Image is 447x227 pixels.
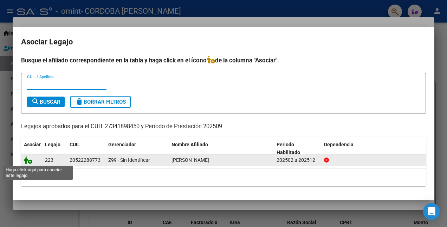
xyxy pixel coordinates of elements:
div: 1 registros [21,168,426,186]
span: BELIZAN DE LA VEGA MORO [171,157,209,163]
datatable-header-cell: Nombre Afiliado [169,137,274,160]
datatable-header-cell: Legajo [42,137,67,160]
span: Gerenciador [108,142,136,147]
span: Periodo Habilitado [277,142,300,155]
div: Open Intercom Messenger [423,203,440,220]
h2: Asociar Legajo [21,35,426,49]
mat-icon: search [31,97,40,106]
button: Borrar Filtros [70,96,131,108]
datatable-header-cell: Dependencia [321,137,426,160]
mat-icon: delete [75,97,84,106]
span: Nombre Afiliado [171,142,208,147]
datatable-header-cell: Periodo Habilitado [274,137,321,160]
span: Legajo [45,142,60,147]
span: Dependencia [324,142,354,147]
datatable-header-cell: Gerenciador [105,137,169,160]
span: Borrar Filtros [75,99,126,105]
datatable-header-cell: CUIL [67,137,105,160]
datatable-header-cell: Asociar [21,137,42,160]
span: Asociar [24,142,41,147]
span: Buscar [31,99,60,105]
span: 223 [45,157,53,163]
h4: Busque el afiliado correspondiente en la tabla y haga click en el ícono de la columna "Asociar". [21,56,426,65]
p: Legajos aprobados para el CUIT 27341898450 y Período de Prestación 202509 [21,122,426,131]
span: CUIL [70,142,80,147]
div: 202502 a 202512 [277,156,318,164]
span: Z99 - Sin Identificar [108,157,150,163]
div: 20522288773 [70,156,101,164]
button: Buscar [27,97,65,107]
